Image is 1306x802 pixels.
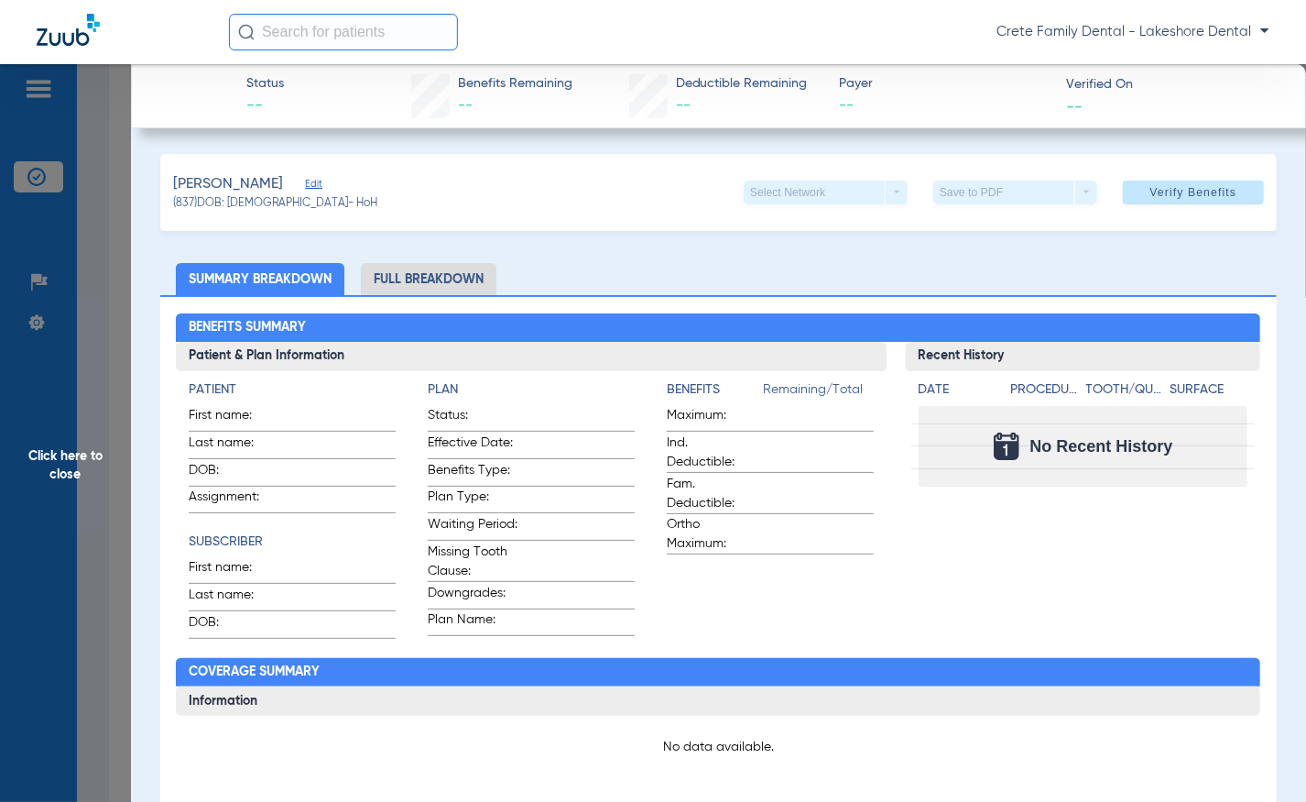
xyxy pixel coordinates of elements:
[238,24,255,40] img: Search Icon
[994,433,1019,460] img: Calendar
[428,543,517,581] span: Missing Tooth Clause:
[919,380,996,406] app-breakdown-title: Date
[189,613,278,638] span: DOB:
[428,488,517,512] span: Plan Type:
[428,610,517,635] span: Plan Name:
[676,98,691,113] span: --
[428,515,517,540] span: Waiting Period:
[919,380,996,400] h4: Date
[667,406,756,431] span: Maximum:
[176,263,344,295] li: Summary Breakdown
[189,738,1247,756] p: No data available.
[428,584,517,609] span: Downgrades:
[906,342,1261,371] h3: Recent History
[173,196,377,213] span: (837) DOB: [DEMOGRAPHIC_DATA] - HoH
[667,434,756,472] span: Ind. Deductible:
[428,461,517,486] span: Benefits Type:
[1030,437,1173,456] span: No Recent History
[1066,75,1277,94] span: Verified On
[1150,185,1237,200] span: Verify Benefits
[996,23,1269,41] span: Crete Family Dental - Lakeshore Dental
[1214,714,1306,802] iframe: Chat Widget
[189,406,278,431] span: First name:
[1011,380,1080,406] app-breakdown-title: Procedure
[667,475,756,513] span: Fam. Deductible:
[667,515,756,554] span: Ortho Maximum:
[189,434,278,458] span: Last name:
[189,380,396,400] h4: Patient
[176,658,1260,687] h2: Coverage Summary
[1170,380,1247,406] app-breakdown-title: Surface
[1170,380,1247,400] h4: Surface
[173,173,283,196] span: [PERSON_NAME]
[176,687,1260,716] h3: Information
[763,380,874,406] span: Remaining/Total
[1086,380,1164,406] app-breakdown-title: Tooth/Quad
[305,178,321,195] span: Edit
[667,380,763,400] h4: Benefits
[189,533,396,552] h4: Subscriber
[189,558,278,583] span: First name:
[189,461,278,486] span: DOB:
[428,406,517,431] span: Status:
[246,74,284,93] span: Status
[458,98,473,113] span: --
[1086,380,1164,400] h4: Tooth/Quad
[176,342,886,371] h3: Patient & Plan Information
[246,94,284,117] span: --
[667,380,763,406] app-breakdown-title: Benefits
[1066,96,1083,115] span: --
[840,94,1050,117] span: --
[1123,181,1264,204] button: Verify Benefits
[1011,380,1080,400] h4: Procedure
[189,586,278,610] span: Last name:
[189,488,278,512] span: Assignment:
[37,14,100,46] img: Zuub Logo
[458,74,572,93] span: Benefits Remaining
[176,313,1260,343] h2: Benefits Summary
[428,434,517,458] span: Effective Date:
[229,14,458,50] input: Search for patients
[676,74,808,93] span: Deductible Remaining
[840,74,1050,93] span: Payer
[361,263,496,295] li: Full Breakdown
[428,380,635,400] h4: Plan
